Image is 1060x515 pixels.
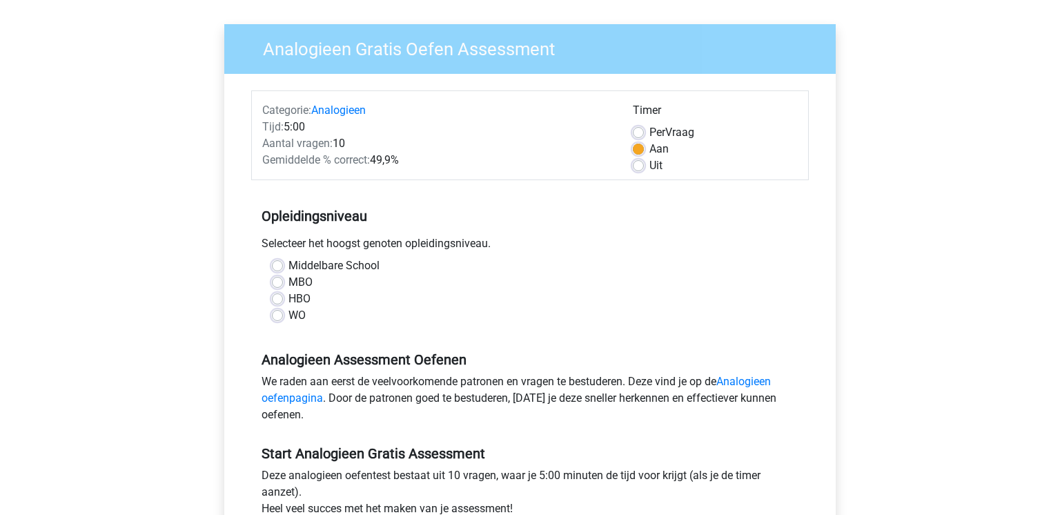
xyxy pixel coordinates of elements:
span: Categorie: [262,104,311,117]
div: Timer [633,102,798,124]
label: Middelbare School [288,257,380,274]
label: WO [288,307,306,324]
span: Aantal vragen: [262,137,333,150]
div: 10 [252,135,622,152]
label: Uit [649,157,662,174]
label: Vraag [649,124,694,141]
label: HBO [288,291,311,307]
span: Tijd: [262,120,284,133]
span: Gemiddelde % correct: [262,153,370,166]
h5: Start Analogieen Gratis Assessment [262,445,798,462]
div: 49,9% [252,152,622,168]
span: Per [649,126,665,139]
h3: Analogieen Gratis Oefen Assessment [246,33,825,60]
a: Analogieen [311,104,366,117]
div: We raden aan eerst de veelvoorkomende patronen en vragen te bestuderen. Deze vind je op de . Door... [251,373,809,429]
h5: Opleidingsniveau [262,202,798,230]
div: 5:00 [252,119,622,135]
div: Selecteer het hoogst genoten opleidingsniveau. [251,235,809,257]
label: Aan [649,141,669,157]
h5: Analogieen Assessment Oefenen [262,351,798,368]
label: MBO [288,274,313,291]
